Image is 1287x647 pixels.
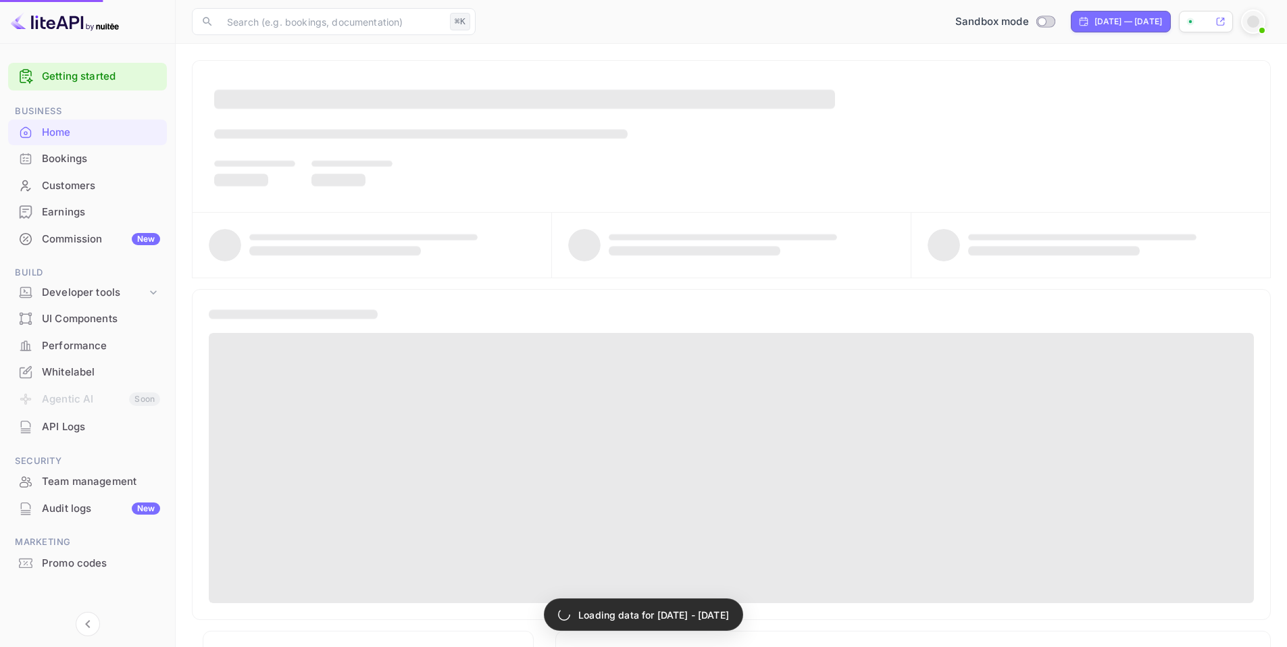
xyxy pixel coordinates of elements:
a: Home [8,120,167,145]
a: Performance [8,333,167,358]
div: Home [42,125,160,140]
div: Promo codes [8,550,167,577]
a: API Logs [8,414,167,439]
div: UI Components [42,311,160,327]
div: UI Components [8,306,167,332]
input: Search (e.g. bookings, documentation) [219,8,445,35]
a: Getting started [42,69,160,84]
div: New [132,502,160,515]
span: Sandbox mode [955,14,1029,30]
a: Customers [8,173,167,198]
div: Getting started [8,63,167,90]
a: CommissionNew [8,226,167,251]
a: UI Components [8,306,167,331]
p: Loading data for [DATE] - [DATE] [578,608,729,622]
div: Promo codes [42,556,160,571]
a: Bookings [8,146,167,171]
div: Performance [8,333,167,359]
a: Whitelabel [8,359,167,384]
button: Collapse navigation [76,612,100,636]
div: Whitelabel [42,365,160,380]
div: Customers [8,173,167,199]
div: Commission [42,232,160,247]
div: Bookings [42,151,160,167]
div: API Logs [42,419,160,435]
div: Developer tools [8,281,167,305]
span: Build [8,265,167,280]
a: Promo codes [8,550,167,575]
div: Bookings [8,146,167,172]
div: Earnings [42,205,160,220]
span: Security [8,454,167,469]
div: ⌘K [450,13,470,30]
div: Earnings [8,199,167,226]
div: Team management [42,474,160,490]
a: Team management [8,469,167,494]
div: CommissionNew [8,226,167,253]
div: Team management [8,469,167,495]
div: Customers [42,178,160,194]
div: Audit logsNew [8,496,167,522]
span: Business [8,104,167,119]
div: Developer tools [42,285,147,301]
div: Performance [42,338,160,354]
div: Home [8,120,167,146]
img: LiteAPI logo [11,11,119,32]
span: Marketing [8,535,167,550]
div: Whitelabel [8,359,167,386]
a: Earnings [8,199,167,224]
div: Switch to Production mode [950,14,1060,30]
div: New [132,233,160,245]
div: API Logs [8,414,167,440]
div: Audit logs [42,501,160,517]
a: Audit logsNew [8,496,167,521]
div: [DATE] — [DATE] [1094,16,1162,28]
